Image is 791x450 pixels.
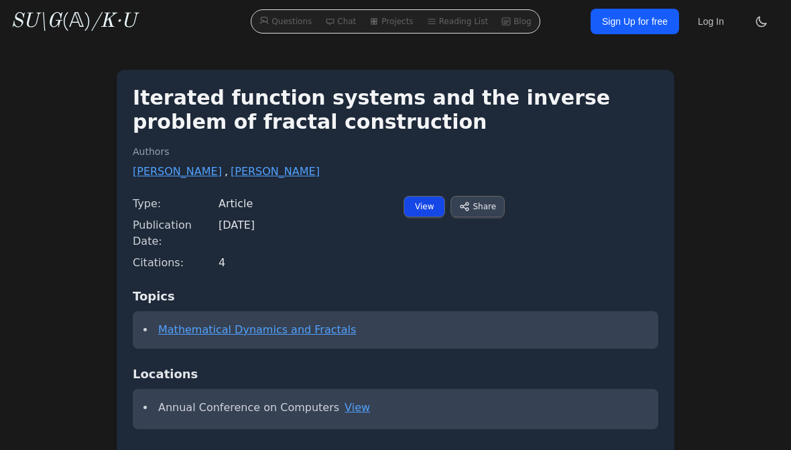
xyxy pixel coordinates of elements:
a: Chat [320,13,361,30]
a: [PERSON_NAME] [231,164,320,180]
li: Annual Conference on Computers [143,400,648,416]
a: [PERSON_NAME] [133,164,222,180]
h3: Locations [133,365,658,384]
a: Questions [254,13,317,30]
a: Blog [496,13,537,30]
i: /K·U [91,11,136,32]
h2: Authors [133,145,658,158]
a: Reading List [422,13,494,30]
a: SU\G(𝔸)/K·U [11,9,136,34]
h1: Iterated function systems and the inverse problem of fractal construction [133,86,658,134]
a: View [345,400,370,416]
a: View [404,196,445,217]
a: Log In [690,9,732,34]
span: Citations: [133,255,219,271]
span: Publication Date: [133,217,219,249]
a: Mathematical Dynamics and Fractals [158,323,356,336]
a: Projects [364,13,418,30]
span: Share [473,201,496,213]
span: Article [219,196,253,212]
a: Sign Up for free [591,9,679,34]
span: [DATE] [219,217,255,233]
div: , [133,164,658,180]
i: SU\G [11,11,62,32]
h3: Topics [133,287,658,306]
span: Type: [133,196,219,212]
span: 4 [219,255,225,271]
